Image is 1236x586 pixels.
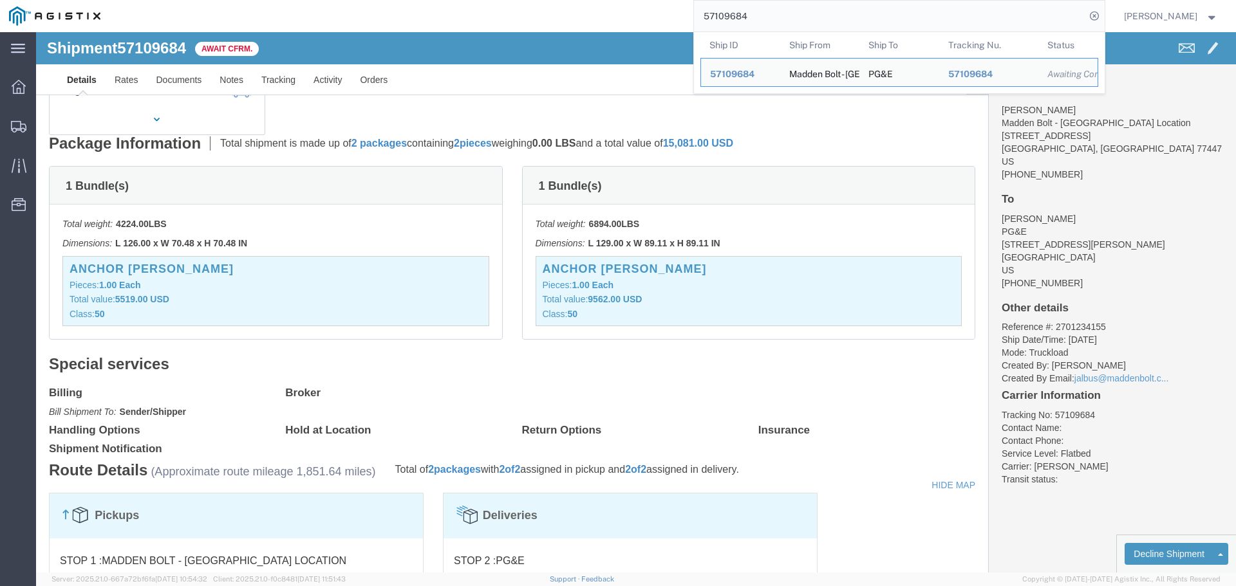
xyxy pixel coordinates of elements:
span: [DATE] 11:51:43 [297,575,346,583]
button: [PERSON_NAME] [1123,8,1219,24]
img: logo [9,6,100,26]
a: Support [550,575,582,583]
span: Server: 2025.21.0-667a72bf6fa [51,575,207,583]
span: [DATE] 10:54:32 [155,575,207,583]
div: PG&E [868,59,893,86]
span: Copyright © [DATE]-[DATE] Agistix Inc., All Rights Reserved [1022,574,1221,585]
th: Status [1038,32,1098,58]
th: Ship ID [700,32,780,58]
th: Ship From [780,32,859,58]
div: 57109684 [948,68,1029,81]
span: 57109684 [710,69,754,79]
span: Dan Whitemore [1124,9,1197,23]
div: 57109684 [710,68,771,81]
div: Awaiting Confirmation [1047,68,1089,81]
div: Madden Bolt - Hockley Location [789,59,850,86]
iframe: FS Legacy Container [36,32,1236,572]
span: 57109684 [948,69,992,79]
th: Ship To [859,32,939,58]
th: Tracking Nu. [939,32,1038,58]
span: Client: 2025.21.0-f0c8481 [213,575,346,583]
a: Feedback [581,575,614,583]
table: Search Results [700,32,1105,93]
input: Search for shipment number, reference number [694,1,1085,32]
